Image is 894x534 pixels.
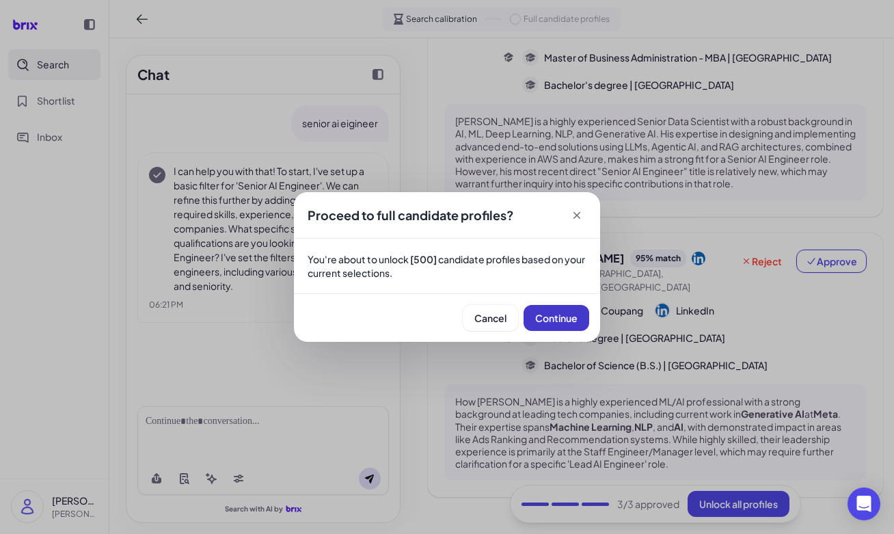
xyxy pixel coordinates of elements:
[474,312,506,324] span: Cancel
[308,252,586,280] p: You're about to unlock candidate profiles based on your current selections.
[848,488,880,520] div: Open Intercom Messenger
[308,207,514,223] span: Proceed to full candidate profiles?
[410,253,437,265] strong: [500]
[524,305,589,331] button: Continue
[535,312,578,324] span: Continue
[463,305,518,331] button: Cancel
